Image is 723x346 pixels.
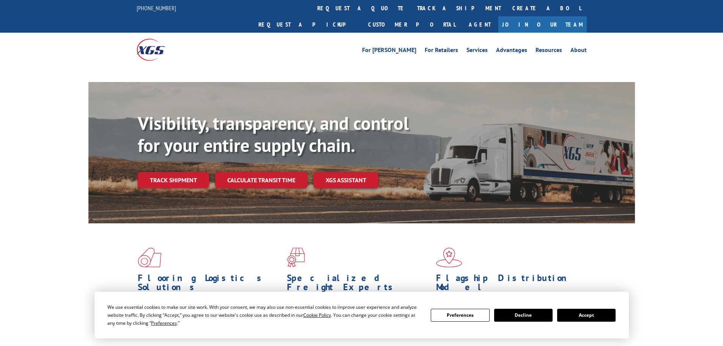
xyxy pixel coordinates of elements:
[466,47,488,55] a: Services
[138,248,161,267] img: xgs-icon-total-supply-chain-intelligence-red
[215,172,307,188] a: Calculate transit time
[570,47,587,55] a: About
[151,320,177,326] span: Preferences
[498,16,587,33] a: Join Our Team
[362,16,461,33] a: Customer Portal
[287,248,305,267] img: xgs-icon-focused-on-flooring-red
[425,47,458,55] a: For Retailers
[313,172,378,188] a: XGS ASSISTANT
[253,16,362,33] a: Request a pickup
[496,47,527,55] a: Advantages
[557,309,616,322] button: Accept
[287,273,430,295] h1: Specialized Freight Experts
[138,273,281,295] h1: Flooring Logistics Solutions
[138,172,209,188] a: Track shipment
[107,303,422,327] div: We use essential cookies to make our site work. With your consent, we may also use non-essential ...
[431,309,489,322] button: Preferences
[303,312,331,318] span: Cookie Policy
[362,47,416,55] a: For [PERSON_NAME]
[536,47,562,55] a: Resources
[436,248,462,267] img: xgs-icon-flagship-distribution-model-red
[436,273,580,295] h1: Flagship Distribution Model
[138,111,409,157] b: Visibility, transparency, and control for your entire supply chain.
[461,16,498,33] a: Agent
[494,309,553,322] button: Decline
[137,4,176,12] a: [PHONE_NUMBER]
[95,292,629,338] div: Cookie Consent Prompt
